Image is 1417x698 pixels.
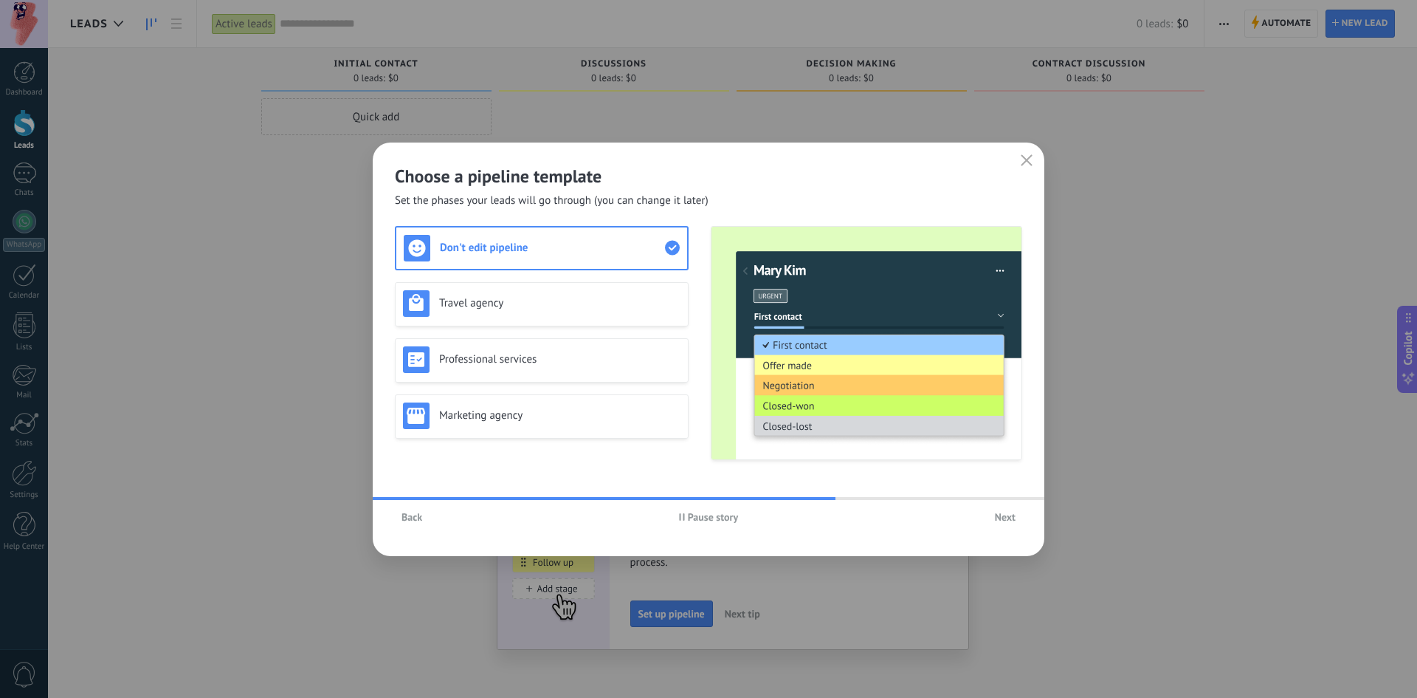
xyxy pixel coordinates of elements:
[440,241,665,255] h3: Don't edit pipeline
[401,512,422,522] span: Back
[439,408,680,422] h3: Marketing agency
[395,165,1022,188] h2: Choose a pipeline template
[988,506,1022,528] button: Next
[439,352,680,366] h3: Professional services
[688,512,739,522] span: Pause story
[395,194,708,208] span: Set the phases your leads will go through (you can change it later)
[672,506,745,528] button: Pause story
[995,512,1016,522] span: Next
[439,296,680,310] h3: Travel agency
[395,506,429,528] button: Back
